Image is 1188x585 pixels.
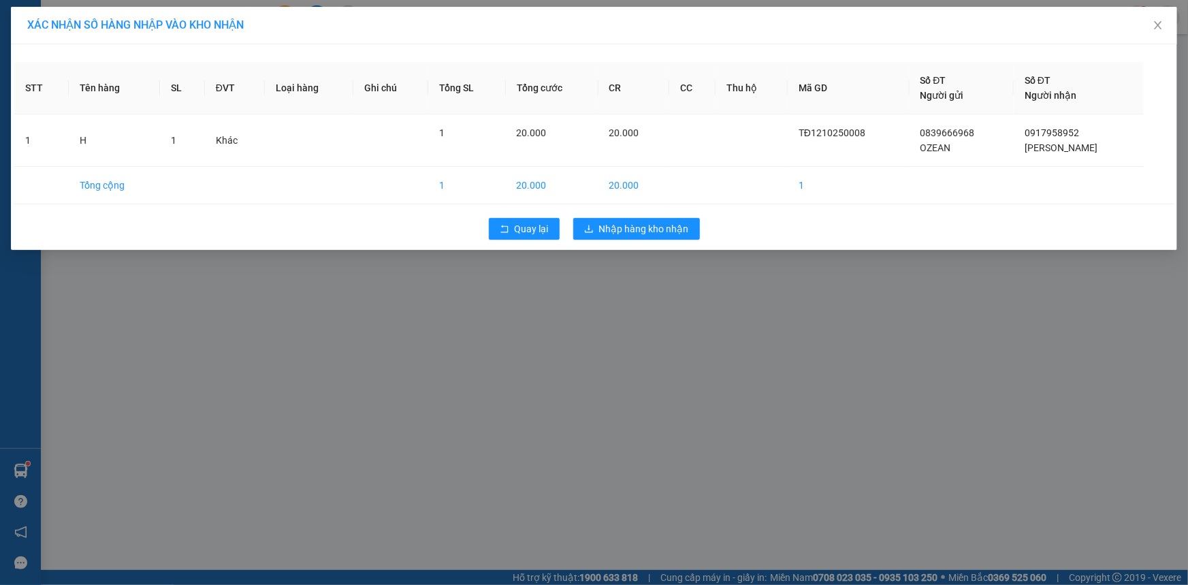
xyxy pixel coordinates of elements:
[517,127,547,138] span: 20.000
[573,218,700,240] button: downloadNhập hàng kho nhận
[788,62,910,114] th: Mã GD
[171,135,176,146] span: 1
[14,114,69,167] td: 1
[27,18,244,31] span: XÁC NHẬN SỐ HÀNG NHẬP VÀO KHO NHẬN
[265,62,353,114] th: Loại hàng
[428,62,506,114] th: Tổng SL
[500,224,509,235] span: rollback
[515,221,549,236] span: Quay lại
[506,167,598,204] td: 20.000
[69,62,160,114] th: Tên hàng
[609,127,639,138] span: 20.000
[428,167,506,204] td: 1
[14,62,69,114] th: STT
[1139,7,1177,45] button: Close
[1025,142,1097,153] span: [PERSON_NAME]
[69,114,160,167] td: H
[489,218,560,240] button: rollbackQuay lại
[439,127,445,138] span: 1
[353,62,428,114] th: Ghi chú
[1025,75,1050,86] span: Số ĐT
[69,167,160,204] td: Tổng cộng
[799,127,865,138] span: TĐ1210250008
[716,62,788,114] th: Thu hộ
[598,62,669,114] th: CR
[920,90,964,101] span: Người gửi
[506,62,598,114] th: Tổng cước
[205,114,265,167] td: Khác
[598,167,669,204] td: 20.000
[669,62,716,114] th: CC
[788,167,910,204] td: 1
[920,127,975,138] span: 0839666968
[205,62,265,114] th: ĐVT
[1153,20,1163,31] span: close
[920,75,946,86] span: Số ĐT
[1025,127,1079,138] span: 0917958952
[1025,90,1076,101] span: Người nhận
[920,142,951,153] span: OZEAN
[599,221,689,236] span: Nhập hàng kho nhận
[160,62,205,114] th: SL
[584,224,594,235] span: download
